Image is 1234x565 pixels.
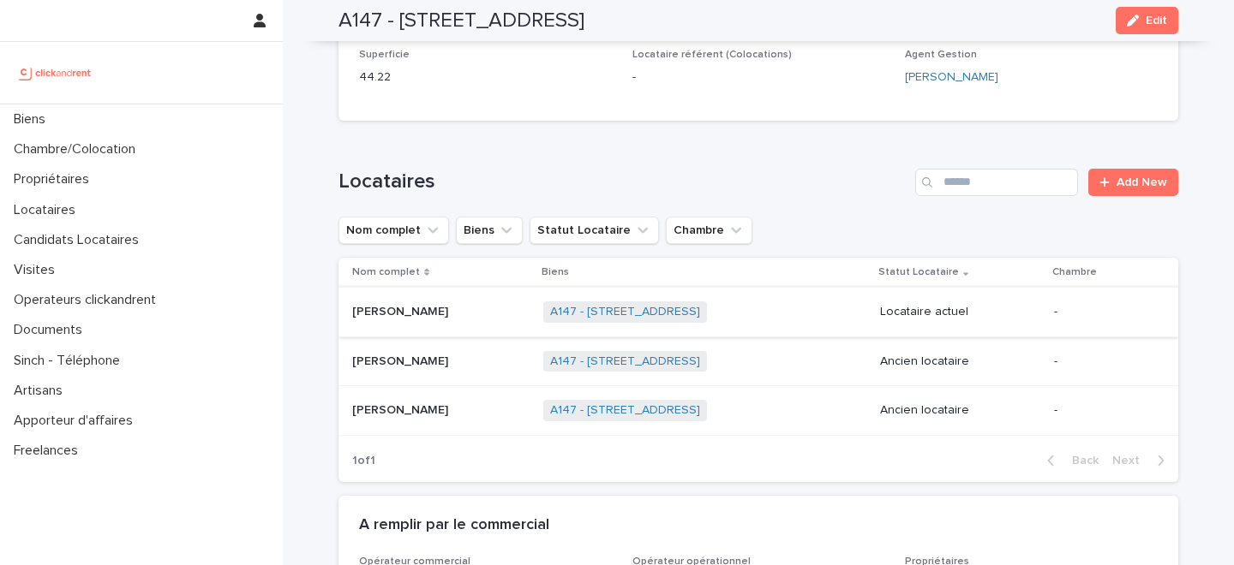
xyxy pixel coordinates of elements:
tr: [PERSON_NAME][PERSON_NAME] A147 - [STREET_ADDRESS] Ancien locataire- [338,336,1178,386]
p: Candidats Locataires [7,232,153,248]
p: Artisans [7,383,76,399]
p: - [1054,354,1151,369]
p: 44.22 [359,68,612,86]
tr: [PERSON_NAME][PERSON_NAME] A147 - [STREET_ADDRESS] Locataire actuel- [338,287,1178,336]
p: - [632,68,885,86]
p: Chambre/Colocation [7,141,149,158]
p: [PERSON_NAME] [352,400,452,418]
span: Next [1112,455,1150,467]
img: UCB0brd3T0yccxBKYDjQ [14,56,97,90]
tr: [PERSON_NAME][PERSON_NAME] A147 - [STREET_ADDRESS] Ancien locataire- [338,386,1178,436]
p: Apporteur d'affaires [7,413,147,429]
h1: Locataires [338,169,908,194]
h2: A147 - [STREET_ADDRESS] [338,9,584,33]
span: Back [1062,455,1099,467]
button: Nom complet [338,217,449,244]
p: Biens [542,263,569,282]
p: [PERSON_NAME] [352,301,452,319]
button: Statut Locataire [530,217,659,244]
span: Agent Gestion [905,50,977,60]
a: A147 - [STREET_ADDRESS] [550,354,700,369]
span: Add New [1117,176,1167,188]
p: Documents [7,322,96,338]
input: Search [915,169,1078,196]
p: Visites [7,262,69,278]
button: Next [1105,453,1178,468]
p: Locataires [7,202,89,218]
p: [PERSON_NAME] [352,351,452,369]
h2: A remplir par le commercial [359,516,549,535]
span: Edit [1146,15,1167,27]
button: Chambre [666,217,752,244]
p: Biens [7,111,59,128]
button: Back [1033,453,1105,468]
button: Edit [1116,7,1178,34]
button: Biens [456,217,523,244]
p: Ancien locataire [880,403,1040,418]
a: A147 - [STREET_ADDRESS] [550,403,700,418]
p: Operateurs clickandrent [7,292,170,308]
p: - [1054,403,1151,418]
p: Sinch - Téléphone [7,353,134,369]
a: [PERSON_NAME] [905,68,998,86]
p: Propriétaires [7,171,103,187]
p: Chambre [1052,263,1097,282]
a: A147 - [STREET_ADDRESS] [550,305,700,319]
p: - [1054,305,1151,319]
p: Locataire actuel [880,305,1040,319]
p: Ancien locataire [880,354,1040,369]
p: Statut Locataire [878,263,959,282]
span: Superficie [359,50,410,60]
p: Nom complet [352,263,420,282]
p: Freelances [7,443,92,459]
p: 1 of 1 [338,440,389,482]
span: Locataire référent (Colocations) [632,50,792,60]
a: Add New [1088,169,1178,196]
